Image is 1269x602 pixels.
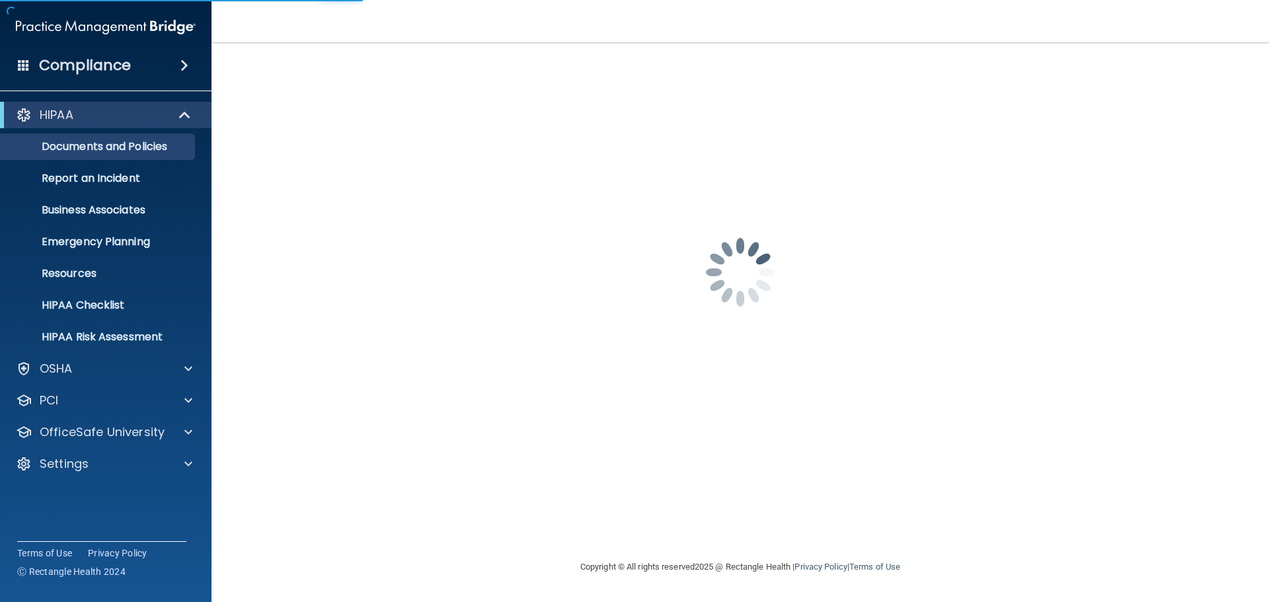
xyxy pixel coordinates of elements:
[9,299,189,312] p: HIPAA Checklist
[794,562,847,572] a: Privacy Policy
[16,456,192,472] a: Settings
[9,330,189,344] p: HIPAA Risk Assessment
[849,562,900,572] a: Terms of Use
[16,393,192,408] a: PCI
[16,107,192,123] a: HIPAA
[40,361,73,377] p: OSHA
[16,424,192,440] a: OfficeSafe University
[40,107,73,123] p: HIPAA
[40,393,58,408] p: PCI
[9,204,189,217] p: Business Associates
[16,14,196,40] img: PMB logo
[9,172,189,185] p: Report an Incident
[16,361,192,377] a: OSHA
[9,235,189,248] p: Emergency Planning
[9,267,189,280] p: Resources
[17,546,72,560] a: Terms of Use
[674,206,806,338] img: spinner.e123f6fc.gif
[39,56,131,75] h4: Compliance
[40,456,89,472] p: Settings
[40,424,165,440] p: OfficeSafe University
[17,565,126,578] span: Ⓒ Rectangle Health 2024
[88,546,147,560] a: Privacy Policy
[499,546,981,588] div: Copyright © All rights reserved 2025 @ Rectangle Health | |
[9,140,189,153] p: Documents and Policies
